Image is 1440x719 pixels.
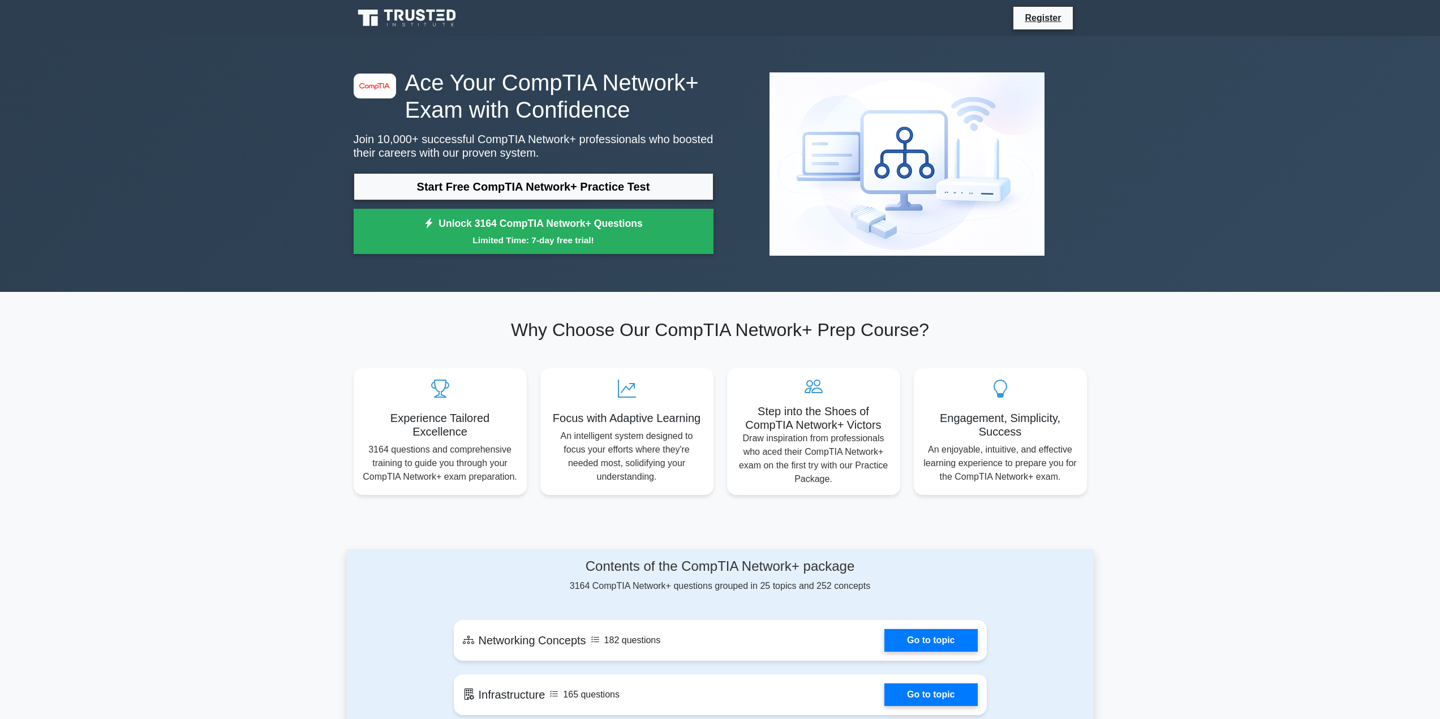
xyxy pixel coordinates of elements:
[354,209,713,254] a: Unlock 3164 CompTIA Network+ QuestionsLimited Time: 7-day free trial!
[363,411,518,438] h5: Experience Tailored Excellence
[354,319,1087,341] h2: Why Choose Our CompTIA Network+ Prep Course?
[354,69,713,123] h1: Ace Your CompTIA Network+ Exam with Confidence
[923,443,1078,484] p: An enjoyable, intuitive, and effective learning experience to prepare you for the CompTIA Network...
[884,683,977,706] a: Go to topic
[363,443,518,484] p: 3164 questions and comprehensive training to guide you through your CompTIA Network+ exam prepara...
[760,63,1054,265] img: CompTIA Network+ Preview
[354,173,713,200] a: Start Free CompTIA Network+ Practice Test
[454,558,987,593] div: 3164 CompTIA Network+ questions grouped in 25 topics and 252 concepts
[923,411,1078,438] h5: Engagement, Simplicity, Success
[549,429,704,484] p: An intelligent system designed to focus your efforts where they're needed most, solidifying your ...
[1018,11,1068,25] a: Register
[884,629,977,652] a: Go to topic
[549,411,704,425] h5: Focus with Adaptive Learning
[736,404,891,432] h5: Step into the Shoes of CompTIA Network+ Victors
[368,234,699,247] small: Limited Time: 7-day free trial!
[736,432,891,486] p: Draw inspiration from professionals who aced their CompTIA Network+ exam on the first try with ou...
[354,132,713,160] p: Join 10,000+ successful CompTIA Network+ professionals who boosted their careers with our proven ...
[454,558,987,575] h4: Contents of the CompTIA Network+ package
